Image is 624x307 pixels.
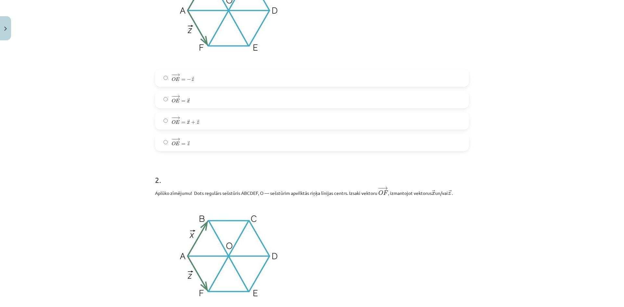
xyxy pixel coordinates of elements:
span: − [187,78,191,82]
span: → [187,120,190,123]
span: = [181,100,186,102]
span: − [171,95,175,98]
span: − [173,95,174,98]
span: − [173,116,174,119]
span: → [175,95,180,98]
span: z [187,143,190,146]
span: − [171,138,175,141]
span: − [173,138,174,141]
span: z [448,192,451,195]
span: + [191,121,195,124]
h1: 2 . [155,164,469,184]
span: O [172,120,175,124]
span: O [172,98,175,103]
span: → [432,190,435,195]
span: = [181,122,186,124]
span: − [171,73,175,76]
span: = [181,143,186,145]
span: E [175,142,179,146]
span: z [197,121,199,124]
span: x [432,192,435,195]
span: − [171,116,175,119]
span: → [448,190,452,195]
span: E [175,77,179,81]
span: z [191,78,194,81]
span: x [187,100,190,103]
span: → [175,73,180,76]
span: → [197,120,199,123]
span: → [187,141,190,145]
span: x [187,121,190,124]
img: icon-close-lesson-0947bae3869378f0d4975bcd49f059093ad1ed9edebbc8119c70593378902aed.svg [4,27,7,31]
span: F [383,190,388,195]
span: → [175,138,180,141]
span: → [175,116,180,119]
span: E [175,99,179,103]
span: O [378,190,383,195]
span: − [378,186,383,190]
span: O [172,77,175,81]
span: → [191,77,194,81]
span: E [175,120,179,124]
p: Aplūko zīmējumu! Dots regulārs sešstūris ABCDEF, O — sešstūrim apvilktās riņķa līnijas centrs. Iz... [155,186,469,197]
span: → [382,186,388,190]
span: = [181,79,186,81]
span: − [173,73,174,76]
span: O [172,141,175,146]
span: → [187,98,190,102]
